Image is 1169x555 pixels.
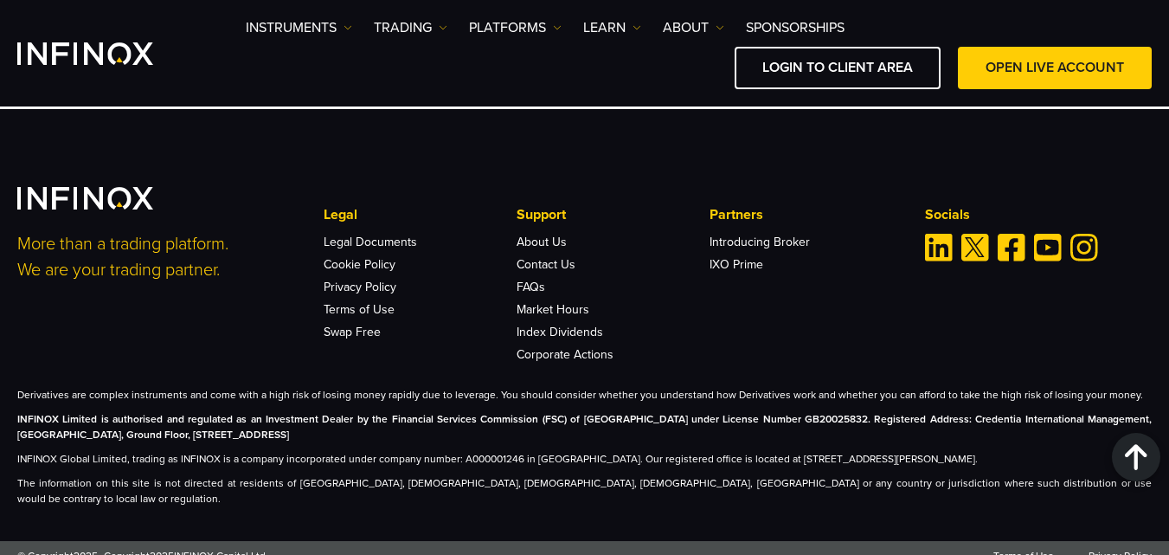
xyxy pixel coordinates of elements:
a: ABOUT [663,17,724,38]
a: Instruments [246,17,352,38]
a: Instagram [1070,234,1098,261]
a: TRADING [374,17,447,38]
a: Cookie Policy [324,257,395,272]
a: SPONSORSHIPS [746,17,845,38]
a: FAQs [517,280,545,294]
a: Linkedin [925,234,953,261]
p: The information on this site is not directed at residents of [GEOGRAPHIC_DATA], [DEMOGRAPHIC_DATA... [17,475,1152,507]
p: Socials [925,204,1152,225]
a: Terms of Use [324,302,395,317]
p: Partners [710,204,902,225]
a: Introducing Broker [710,235,810,249]
a: INFINOX Logo [17,42,194,65]
a: Swap Free [324,325,381,339]
p: Legal [324,204,516,225]
p: INFINOX Global Limited, trading as INFINOX is a company incorporated under company number: A00000... [17,451,1152,467]
a: Index Dividends [517,325,603,339]
a: About Us [517,235,567,249]
a: IXO Prime [710,257,763,272]
a: PLATFORMS [469,17,562,38]
a: Youtube [1034,234,1062,261]
a: Twitter [961,234,989,261]
strong: INFINOX Limited is authorised and regulated as an Investment Dealer by the Financial Services Com... [17,413,1152,441]
a: OPEN LIVE ACCOUNT [958,47,1152,89]
a: Contact Us [517,257,575,272]
p: More than a trading platform. We are your trading partner. [17,231,301,283]
a: Privacy Policy [324,280,396,294]
a: Corporate Actions [517,347,613,362]
a: Market Hours [517,302,589,317]
p: Support [517,204,709,225]
a: LOGIN TO CLIENT AREA [735,47,941,89]
a: Facebook [998,234,1025,261]
a: Legal Documents [324,235,417,249]
a: Learn [583,17,641,38]
p: Derivatives are complex instruments and come with a high risk of losing money rapidly due to leve... [17,387,1152,403]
